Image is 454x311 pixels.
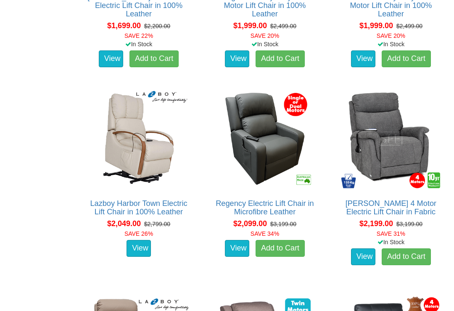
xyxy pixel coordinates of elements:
span: $2,049.00 [107,220,141,228]
span: $1,999.00 [233,22,267,30]
a: Add to Cart [256,240,305,257]
a: View [225,240,249,257]
div: In Stock [80,40,197,49]
a: Add to Cart [382,249,431,266]
del: $2,499.00 [396,23,422,30]
del: $2,499.00 [270,23,296,30]
div: In Stock [333,238,449,247]
a: View [351,249,375,266]
del: $2,200.00 [144,23,170,30]
font: SAVE 34% [251,231,279,237]
font: SAVE 26% [124,231,153,237]
img: Dalton 4 Motor Electric Lift Chair in Fabric [339,87,443,191]
a: View [99,51,123,68]
a: View [225,51,249,68]
a: Lazboy Harbor Town Electric Lift Chair in 100% Leather [90,200,187,216]
img: Regency Electric Lift Chair in Microfibre Leather [213,87,317,191]
font: SAVE 20% [377,33,405,40]
a: Regency Electric Lift Chair in Microfibre Leather [216,200,314,216]
del: $3,199.00 [270,221,296,228]
a: Add to Cart [256,51,305,68]
span: $2,099.00 [233,220,267,228]
span: $1,999.00 [359,22,393,30]
a: Add to Cart [382,51,431,68]
a: View [351,51,375,68]
div: In Stock [206,40,323,49]
font: SAVE 20% [251,33,279,40]
a: View [127,240,151,257]
img: Lazboy Harbor Town Electric Lift Chair in 100% Leather [87,87,191,191]
font: SAVE 31% [377,231,405,237]
a: [PERSON_NAME] 4 Motor Electric Lift Chair in Fabric [346,200,436,216]
a: Add to Cart [129,51,179,68]
del: $3,199.00 [396,221,422,228]
font: SAVE 22% [124,33,153,40]
span: $1,699.00 [107,22,141,30]
span: $2,199.00 [359,220,393,228]
del: $2,799.00 [144,221,170,228]
div: In Stock [333,40,449,49]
